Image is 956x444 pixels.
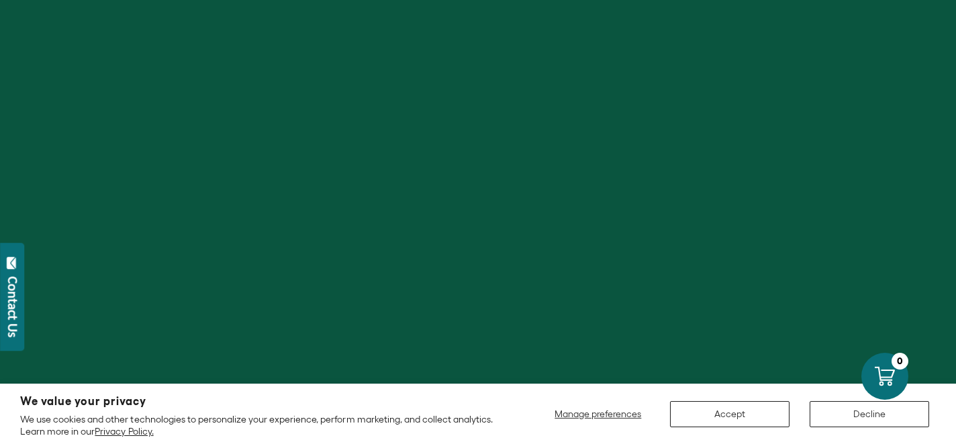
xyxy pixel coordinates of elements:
p: We use cookies and other technologies to personalize your experience, perform marketing, and coll... [20,413,501,437]
div: 0 [892,353,908,370]
div: Contact Us [6,276,19,337]
button: Decline [810,401,929,427]
a: Privacy Policy. [95,426,153,437]
h2: We value your privacy [20,396,501,407]
span: Manage preferences [555,408,641,419]
button: Manage preferences [546,401,650,427]
button: Accept [670,401,790,427]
